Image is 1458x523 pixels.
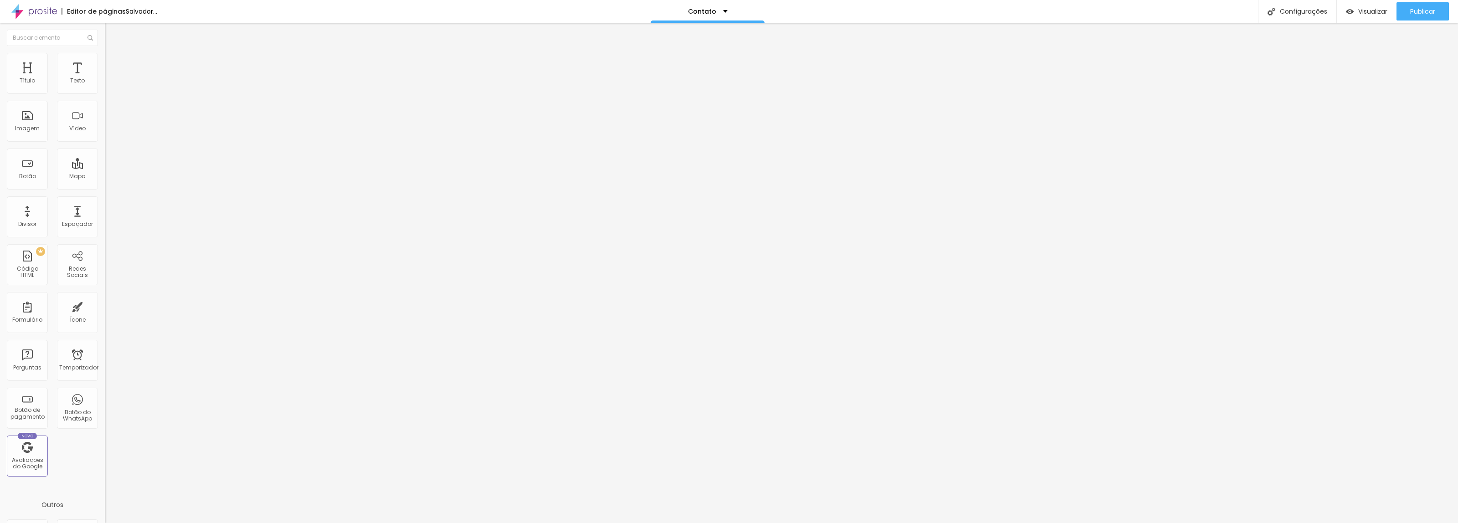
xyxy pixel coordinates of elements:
[1280,7,1327,16] font: Configurações
[19,172,36,180] font: Botão
[62,220,93,228] font: Espaçador
[1268,8,1275,15] img: Ícone
[12,456,43,470] font: Avaliações do Google
[69,172,86,180] font: Mapa
[7,30,98,46] input: Buscar elemento
[1337,2,1396,21] button: Visualizar
[69,124,86,132] font: Vídeo
[688,7,716,16] font: Contato
[17,265,38,279] font: Código HTML
[10,406,45,420] font: Botão de pagamento
[1410,7,1435,16] font: Publicar
[20,77,35,84] font: Título
[70,316,86,323] font: Ícone
[87,35,93,41] img: Ícone
[105,23,1458,523] iframe: Editor
[70,77,85,84] font: Texto
[126,7,157,16] font: Salvador...
[59,364,98,371] font: Temporizador
[18,220,36,228] font: Divisor
[1396,2,1449,21] button: Publicar
[63,408,92,422] font: Botão do WhatsApp
[1346,8,1354,15] img: view-1.svg
[67,7,126,16] font: Editor de páginas
[13,364,41,371] font: Perguntas
[21,433,34,439] font: Novo
[12,316,42,323] font: Formulário
[67,265,88,279] font: Redes Sociais
[41,500,63,509] font: Outros
[15,124,40,132] font: Imagem
[1358,7,1387,16] font: Visualizar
